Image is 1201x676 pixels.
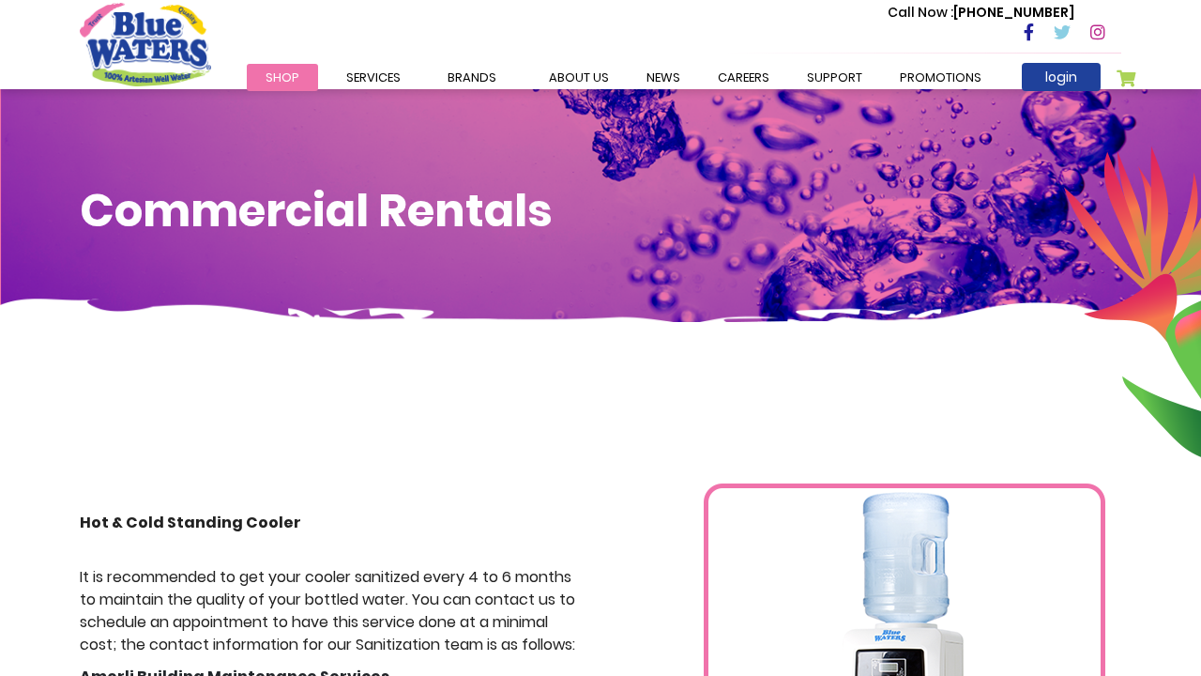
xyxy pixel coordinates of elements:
h1: Commercial Rentals [80,184,1121,238]
a: support [788,64,881,91]
a: Services [327,64,419,91]
span: Brands [448,69,496,86]
span: Shop [266,69,299,86]
a: Brands [429,64,515,91]
a: about us [530,64,628,91]
p: [PHONE_NUMBER] [888,3,1074,23]
strong: Hot & Cold Standing Cooler [80,512,301,533]
span: Call Now : [888,3,953,22]
a: store logo [80,3,211,85]
a: Shop [247,64,318,91]
p: It is recommended to get your cooler sanitized every 4 to 6 months to maintain the quality of you... [80,566,586,656]
span: Services [346,69,401,86]
a: careers [699,64,788,91]
a: login [1022,63,1101,91]
a: Promotions [881,64,1000,91]
a: News [628,64,699,91]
